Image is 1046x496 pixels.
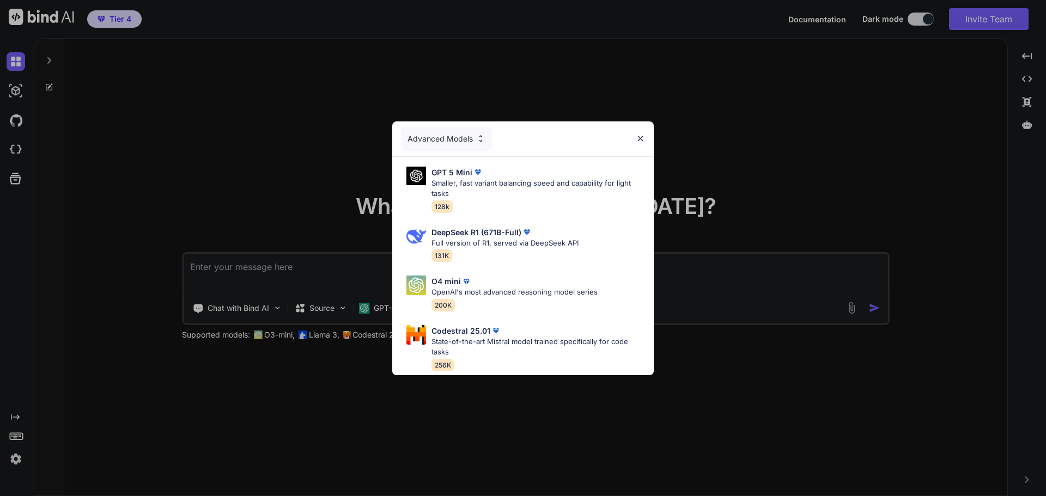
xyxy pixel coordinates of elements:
[431,238,579,249] p: Full version of R1, served via DeepSeek API
[406,275,426,295] img: Pick Models
[521,226,532,237] img: premium
[461,276,472,287] img: premium
[406,226,426,246] img: Pick Models
[636,134,645,143] img: close
[431,299,455,311] span: 200K
[401,127,492,151] div: Advanced Models
[406,167,426,186] img: Pick Models
[431,249,452,262] span: 131K
[431,325,490,336] p: Codestral 25.01
[431,275,461,287] p: O4 mini
[431,226,521,238] p: DeepSeek R1 (671B-Full)
[476,134,485,143] img: Pick Models
[431,167,472,178] p: GPT 5 Mini
[431,178,645,199] p: Smaller, fast variant balancing speed and capability for light tasks
[472,167,483,177] img: premium
[431,200,453,213] span: 128k
[431,287,598,298] p: OpenAI's most advanced reasoning model series
[490,325,501,336] img: premium
[431,359,454,371] span: 256K
[406,325,426,345] img: Pick Models
[431,336,645,358] p: State-of-the-art Mistral model trained specifically for code tasks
